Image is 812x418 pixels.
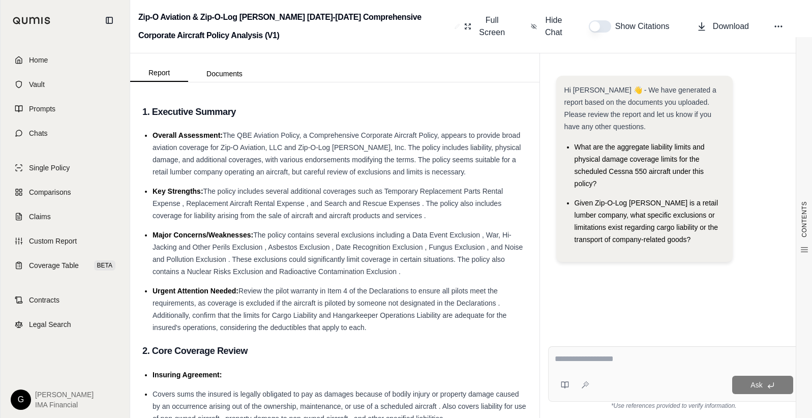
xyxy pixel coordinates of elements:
span: The policy includes several additional coverages such as Temporary Replacement Parts Rental Expen... [153,187,503,220]
span: Single Policy [29,163,70,173]
button: Documents [188,66,261,82]
span: Urgent Attention Needed: [153,287,238,295]
a: Single Policy [7,157,124,179]
a: Comparisons [7,181,124,203]
a: Vault [7,73,124,96]
span: Home [29,55,48,65]
span: Given Zip-O-Log [PERSON_NAME] is a retail lumber company, what specific exclusions or limitations... [575,199,718,244]
span: What are the aggregate liability limits and physical damage coverage limits for the scheduled Ces... [575,143,705,188]
a: Legal Search [7,313,124,336]
span: Comparisons [29,187,71,197]
span: Claims [29,212,51,222]
img: Qumis Logo [13,17,51,24]
span: Download [713,20,749,33]
h2: Zip-O Aviation & Zip-O-Log [PERSON_NAME] [DATE]-[DATE] Comprehensive Corporate Aircraft Policy An... [138,8,450,45]
span: Contracts [29,295,59,305]
div: *Use references provided to verify information. [548,402,800,410]
span: [PERSON_NAME] [35,390,94,400]
span: Hi [PERSON_NAME] 👋 - We have generated a report based on the documents you uploaded. Please revie... [564,86,716,131]
span: Legal Search [29,319,71,330]
span: The policy contains several exclusions including a Data Event Exclusion , War, Hi-Jacking and Oth... [153,231,523,276]
h3: 2. Core Coverage Review [142,342,527,360]
span: Chats [29,128,48,138]
a: Claims [7,205,124,228]
span: Hide Chat [543,14,564,39]
span: Ask [750,381,762,389]
a: Contracts [7,289,124,311]
span: Prompts [29,104,55,114]
span: Insuring Agreement: [153,371,222,379]
a: Home [7,49,124,71]
button: Download [693,16,753,37]
span: Coverage Table [29,260,79,271]
span: Review the pilot warranty in Item 4 of the Declarations to ensure all pilots meet the requirement... [153,287,506,332]
a: Prompts [7,98,124,120]
a: Coverage TableBETA [7,254,124,277]
span: CONTENTS [800,201,808,237]
span: Major Concerns/Weaknesses: [153,231,253,239]
span: Custom Report [29,236,77,246]
a: Chats [7,122,124,144]
span: Key Strengths: [153,187,203,195]
h3: 1. Executive Summary [142,103,527,121]
button: Report [130,65,188,82]
span: BETA [94,260,115,271]
a: Custom Report [7,230,124,252]
span: Vault [29,79,45,89]
span: The QBE Aviation Policy, a Comprehensive Corporate Aircraft Policy, appears to provide broad avia... [153,131,521,176]
button: Collapse sidebar [101,12,117,28]
button: Full Screen [460,10,510,43]
button: Ask [732,376,793,394]
span: Overall Assessment: [153,131,223,139]
span: IMA Financial [35,400,94,410]
button: Hide Chat [527,10,568,43]
span: Full Screen [477,14,506,39]
span: Show Citations [615,20,672,33]
div: G [11,390,31,410]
